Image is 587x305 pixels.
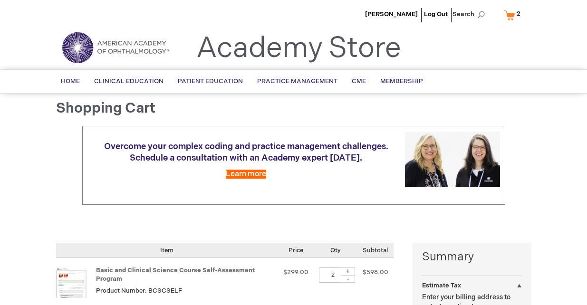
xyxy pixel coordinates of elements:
span: Search [452,5,489,24]
span: Home [61,77,80,85]
a: 2 [502,7,527,23]
span: $299.00 [283,268,308,276]
span: Shopping Cart [56,100,155,117]
span: Practice Management [257,77,337,85]
span: Qty [330,247,341,254]
a: Basic and Clinical Science Course Self-Assessment Program [96,267,255,283]
strong: Estimate Tax [422,282,461,289]
span: $598.00 [363,268,388,276]
a: Log Out [424,10,448,18]
a: [PERSON_NAME] [365,10,418,18]
strong: Summary [422,249,522,265]
span: Subtotal [363,247,388,254]
input: Qty [319,267,347,283]
a: Learn more [226,170,266,179]
a: Academy Store [196,31,401,66]
span: Clinical Education [94,77,164,85]
span: Item [160,247,173,254]
span: CME [352,77,366,85]
img: Schedule a consultation with an Academy expert today [405,132,500,187]
div: - [341,275,355,283]
div: + [341,267,355,276]
span: Patient Education [178,77,243,85]
span: Membership [380,77,423,85]
span: Product Number: BCSCSELF [96,287,182,295]
span: Overcome your complex coding and practice management challenges. Schedule a consultation with an ... [104,142,388,163]
span: Price [289,247,303,254]
span: 2 [517,10,520,18]
img: Basic and Clinical Science Course Self-Assessment Program [56,267,87,298]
